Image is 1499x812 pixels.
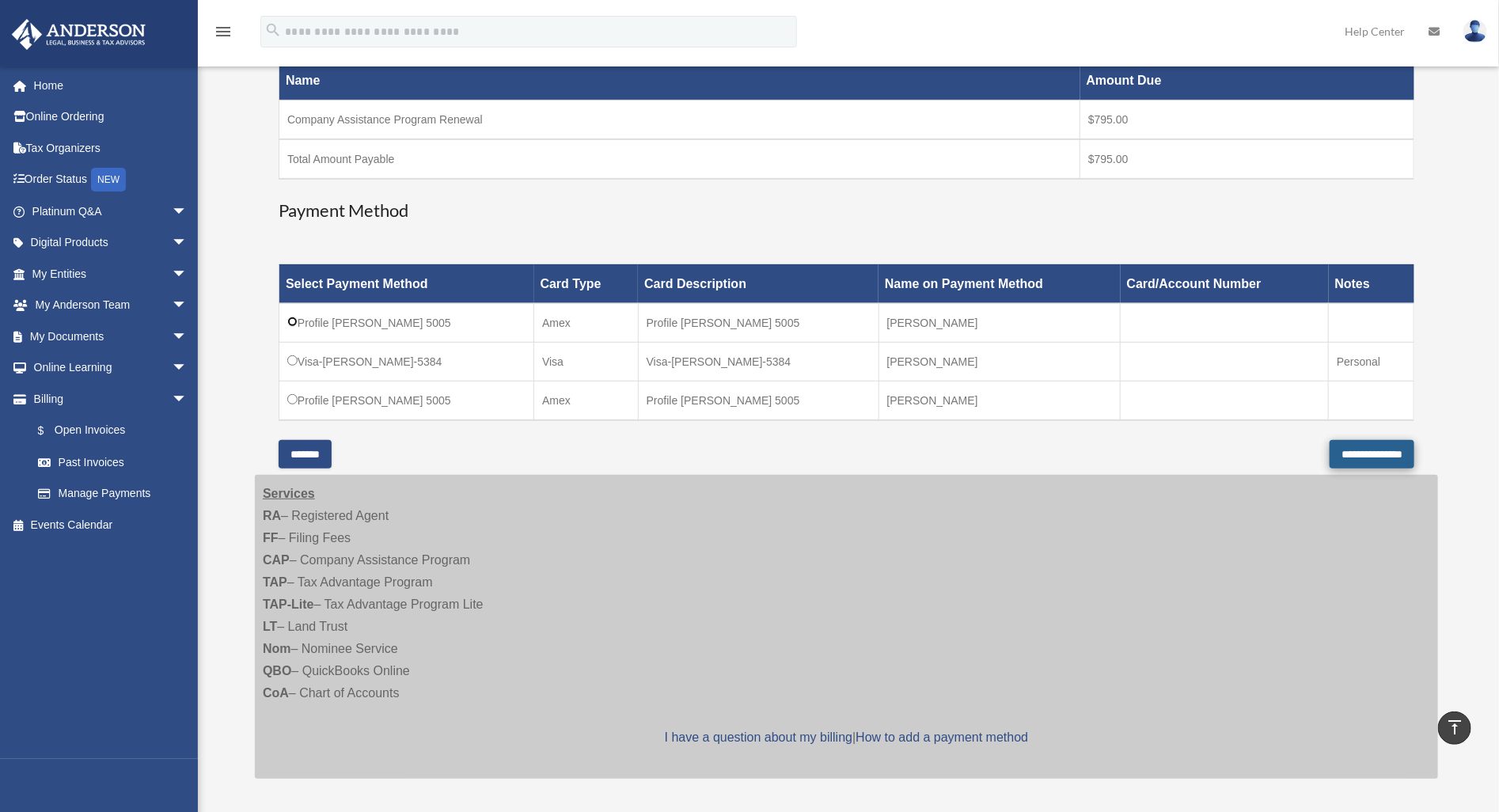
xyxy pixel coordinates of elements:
td: [PERSON_NAME] [879,381,1121,420]
th: Card Description [638,264,879,303]
th: Select Payment Method [279,264,534,303]
td: Personal [1329,342,1414,381]
span: arrow_drop_down [172,290,203,322]
td: Profile [PERSON_NAME] 5005 [638,303,879,342]
a: I have a question about my billing [665,730,852,744]
span: arrow_drop_down [172,227,203,260]
span: arrow_drop_down [172,195,203,228]
strong: TAP [263,575,287,589]
a: Home [11,70,211,101]
strong: LT [263,620,277,633]
i: search [264,21,282,39]
td: Company Assistance Program Renewal [279,101,1080,140]
th: Name [279,62,1080,101]
strong: CAP [263,553,290,567]
a: Past Invoices [22,446,203,478]
a: My Documentsarrow_drop_down [11,321,211,352]
div: – Registered Agent – Filing Fees – Company Assistance Program – Tax Advantage Program – Tax Advan... [255,475,1438,779]
a: My Entitiesarrow_drop_down [11,258,211,290]
a: Online Learningarrow_drop_down [11,352,211,384]
td: $795.00 [1080,139,1414,179]
img: Anderson Advisors Platinum Portal [7,19,150,50]
p: | [263,727,1430,749]
a: Platinum Q&Aarrow_drop_down [11,195,211,227]
i: vertical_align_top [1445,718,1464,737]
th: Amount Due [1080,62,1414,101]
td: [PERSON_NAME] [879,303,1121,342]
td: $795.00 [1080,101,1414,140]
i: menu [214,22,233,41]
a: My Anderson Teamarrow_drop_down [11,290,211,321]
a: Billingarrow_drop_down [11,383,203,415]
a: Online Ordering [11,101,211,133]
td: Profile [PERSON_NAME] 5005 [279,303,534,342]
strong: Nom [263,642,291,655]
a: $Open Invoices [22,415,195,447]
strong: CoA [263,686,289,700]
a: vertical_align_top [1438,711,1471,745]
strong: RA [263,509,281,522]
a: Manage Payments [22,478,203,510]
span: arrow_drop_down [172,352,203,385]
td: Profile [PERSON_NAME] 5005 [638,381,879,420]
td: Visa [534,342,639,381]
strong: QBO [263,664,291,677]
span: arrow_drop_down [172,258,203,290]
th: Notes [1329,264,1414,303]
strong: TAP-Lite [263,598,314,611]
a: Digital Productsarrow_drop_down [11,227,211,259]
strong: FF [263,531,279,544]
span: $ [47,421,55,441]
th: Card/Account Number [1121,264,1329,303]
strong: Services [263,487,315,500]
a: Order StatusNEW [11,164,211,196]
td: Total Amount Payable [279,139,1080,179]
th: Name on Payment Method [879,264,1121,303]
img: User Pic [1463,20,1487,43]
h3: Payment Method [279,199,1414,223]
div: NEW [91,168,126,192]
a: Events Calendar [11,509,211,541]
a: Tax Organizers [11,132,211,164]
td: [PERSON_NAME] [879,342,1121,381]
td: Amex [534,303,639,342]
span: arrow_drop_down [172,321,203,353]
td: Profile [PERSON_NAME] 5005 [279,381,534,420]
th: Card Type [534,264,639,303]
a: menu [214,28,233,41]
span: arrow_drop_down [172,383,203,415]
td: Visa-[PERSON_NAME]-5384 [638,342,879,381]
td: Amex [534,381,639,420]
td: Visa-[PERSON_NAME]-5384 [279,342,534,381]
a: How to add a payment method [856,730,1028,744]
